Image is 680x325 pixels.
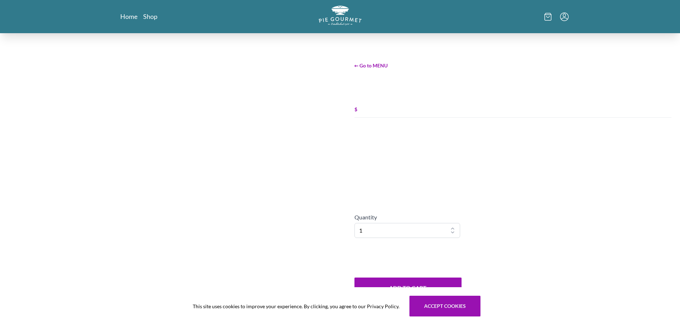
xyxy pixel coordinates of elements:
[354,278,462,298] button: Add to Cart
[354,105,672,115] div: $
[354,223,460,238] select: Quantity
[354,62,672,69] span: ← Go to MENU
[143,12,157,21] a: Shop
[319,6,362,25] img: logo
[193,303,399,310] span: This site uses cookies to improve your experience. By clicking, you agree to our Privacy Policy.
[560,12,569,21] button: Menu
[354,214,377,220] span: Quantity
[120,12,137,21] a: Home
[409,296,480,316] button: Accept cookies
[319,6,362,27] a: Logo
